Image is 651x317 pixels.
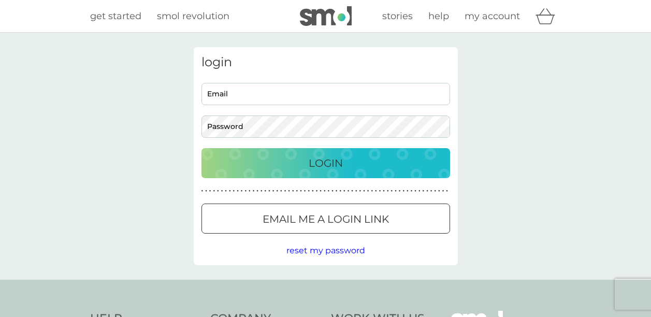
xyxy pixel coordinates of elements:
[221,189,223,194] p: ●
[286,246,365,255] span: reset my password
[399,189,401,194] p: ●
[229,189,231,194] p: ●
[426,189,428,194] p: ●
[375,189,377,194] p: ●
[209,189,211,194] p: ●
[312,189,314,194] p: ●
[383,189,385,194] p: ●
[434,189,436,194] p: ●
[407,189,409,194] p: ●
[286,244,365,257] button: reset my password
[304,189,306,194] p: ●
[201,55,450,70] h3: login
[536,6,561,26] div: basket
[428,10,449,22] span: help
[348,189,350,194] p: ●
[438,189,440,194] p: ●
[213,189,215,194] p: ●
[201,148,450,178] button: Login
[465,9,520,24] a: my account
[351,189,353,194] p: ●
[379,189,381,194] p: ●
[387,189,389,194] p: ●
[446,189,448,194] p: ●
[276,189,278,194] p: ●
[309,155,343,171] p: Login
[272,189,274,194] p: ●
[205,189,207,194] p: ●
[244,189,247,194] p: ●
[395,189,397,194] p: ●
[363,189,365,194] p: ●
[339,189,341,194] p: ●
[284,189,286,194] p: ●
[233,189,235,194] p: ●
[300,6,352,26] img: smol
[359,189,361,194] p: ●
[428,9,449,24] a: help
[328,189,330,194] p: ●
[249,189,251,194] p: ●
[414,189,416,194] p: ●
[308,189,310,194] p: ●
[256,189,258,194] p: ●
[263,211,389,227] p: Email me a login link
[241,189,243,194] p: ●
[90,9,141,24] a: get started
[371,189,373,194] p: ●
[382,9,413,24] a: stories
[316,189,318,194] p: ●
[423,189,425,194] p: ●
[300,189,302,194] p: ●
[465,10,520,22] span: my account
[411,189,413,194] p: ●
[391,189,393,194] p: ●
[343,189,345,194] p: ●
[288,189,290,194] p: ●
[331,189,334,194] p: ●
[367,189,369,194] p: ●
[261,189,263,194] p: ●
[237,189,239,194] p: ●
[296,189,298,194] p: ●
[253,189,255,194] p: ●
[355,189,357,194] p: ●
[320,189,322,194] p: ●
[382,10,413,22] span: stories
[201,189,204,194] p: ●
[324,189,326,194] p: ●
[418,189,421,194] p: ●
[442,189,444,194] p: ●
[430,189,432,194] p: ●
[225,189,227,194] p: ●
[217,189,219,194] p: ●
[157,9,229,24] a: smol revolution
[157,10,229,22] span: smol revolution
[265,189,267,194] p: ●
[292,189,294,194] p: ●
[201,204,450,234] button: Email me a login link
[336,189,338,194] p: ●
[402,189,404,194] p: ●
[280,189,282,194] p: ●
[90,10,141,22] span: get started
[268,189,270,194] p: ●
